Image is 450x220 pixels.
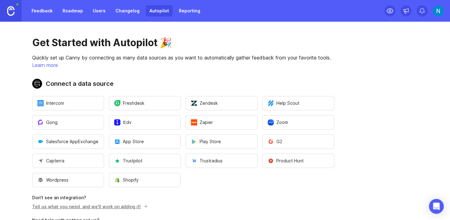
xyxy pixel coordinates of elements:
button: Open a modal to start the flow of installing Capterra. [32,154,104,168]
button: Open a modal to start the flow of installing tl;dv. [109,115,181,130]
a: Changelog [112,5,143,16]
a: Feedback [28,5,56,16]
span: Intercom [37,100,64,106]
h1: Get Started with Autopilot 🎉 [32,37,334,49]
span: App Store [114,139,144,145]
button: Open a modal to start the flow of installing Wordpress. [32,173,104,187]
a: Roadmap [59,5,87,16]
button: Open a modal to start the flow of installing Intercom. [32,96,104,110]
button: Open a modal to start the flow of installing Trustpilot. [109,154,181,168]
a: Autopilot [146,5,173,16]
a: Users [89,5,109,16]
button: Open a modal to start the flow of installing Trustradius. [186,154,257,168]
button: Open a modal to start the flow of installing Play Store. [186,134,257,149]
span: Gong [37,119,58,125]
button: Open a modal to start the flow of installing App Store. [109,134,181,149]
span: Wordpress [37,177,68,183]
a: Tell us what you need, and we'll work on adding it! [32,204,146,209]
button: Open a modal to start the flow of installing Shopify. [109,173,181,187]
span: Zendesk [191,100,218,106]
span: Freshdesk [114,100,145,106]
span: Salesforce AppExchange [37,139,98,145]
a: Learn more [32,62,58,68]
button: Open a modal to start the flow of installing Zoom. [262,115,334,130]
p: Quickly set up Canny by connecting as many data sources as you want to automatically gather feedb... [32,54,334,61]
span: Product Hunt [268,158,304,164]
h2: Connect a data source [32,79,334,89]
span: Shopify [114,177,139,183]
span: Zapier [191,119,213,125]
span: Play Store [191,139,221,145]
img: Natalie Dudko [433,5,444,16]
a: Reporting [175,5,204,16]
button: Open a modal to start the flow of installing Zapier. [186,115,257,130]
button: Open a modal to start the flow of installing Product Hunt. [262,154,334,168]
button: Open a modal to start the flow of installing Salesforce AppExchange. [32,134,104,149]
button: Open a modal to start the flow of installing Freshdesk. [109,96,181,110]
span: Zoom [268,119,288,125]
p: Don't see an integration? [32,195,334,201]
span: G2 [268,139,282,145]
span: Trustradius [191,158,223,164]
img: Canny Home [7,6,15,16]
span: tl;dv [114,119,132,125]
button: Open a modal to start the flow of installing Help Scout. [262,96,334,110]
span: Help Scout [268,100,299,106]
span: Capterra [37,158,64,164]
button: Open a modal to start the flow of installing Gong. [32,115,104,130]
span: Trustpilot [114,158,142,164]
div: Open Intercom Messenger [429,199,444,214]
button: Open a modal to start the flow of installing Zendesk. [186,96,257,110]
button: Open a modal to start the flow of installing G2. [262,134,334,149]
